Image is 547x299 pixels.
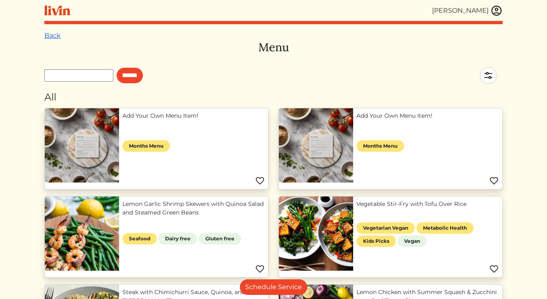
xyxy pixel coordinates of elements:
[489,264,499,274] img: Favorite menu item
[356,200,499,208] a: Vegetable Stir-Fry with Tofu Over Rice
[122,112,265,120] a: Add Your Own Menu Item!
[490,5,503,17] img: user_account-e6e16d2ec92f44fc35f99ef0dc9cddf60790bfa021a6ecb1c896eb5d2907b31c.svg
[44,90,503,105] div: All
[474,61,503,90] img: filter-5a7d962c2457a2d01fc3f3b070ac7679cf81506dd4bc827d76cf1eb68fb85cd7.svg
[240,279,307,295] a: Schedule Service
[432,6,489,16] div: [PERSON_NAME]
[44,32,61,39] a: Back
[255,264,265,274] img: Favorite menu item
[255,176,265,186] img: Favorite menu item
[122,200,265,217] a: Lemon Garlic Shrimp Skewers with Quinoa Salad and Steamed Green Beans
[44,41,503,55] h3: Menu
[356,112,499,120] a: Add Your Own Menu Item!
[489,176,499,186] img: Favorite menu item
[44,5,70,16] img: livin-logo-a0d97d1a881af30f6274990eb6222085a2533c92bbd1e4f22c21b4f0d0e3210c.svg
